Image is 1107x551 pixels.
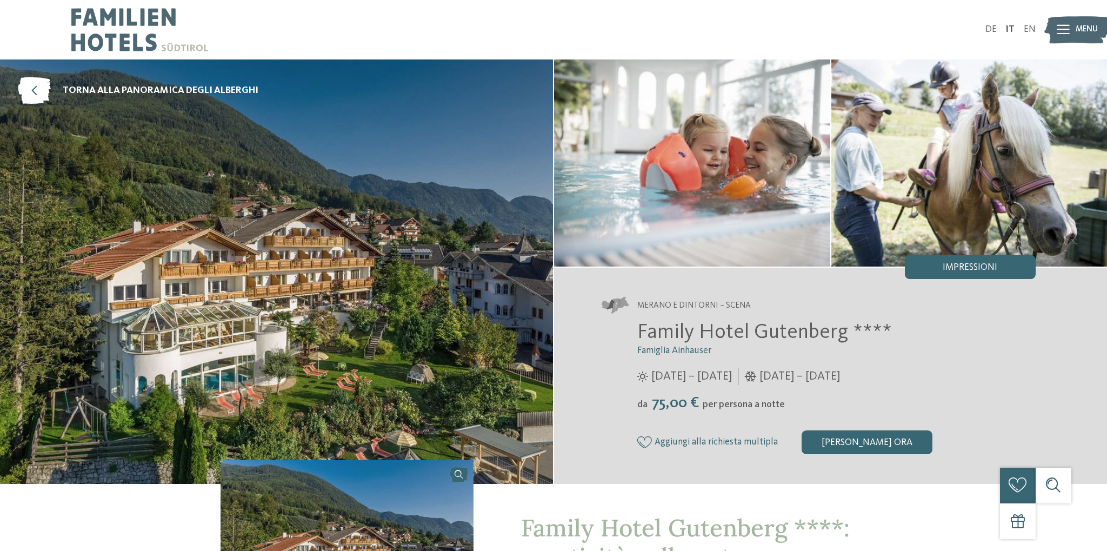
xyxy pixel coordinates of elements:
a: EN [1024,25,1036,34]
span: [DATE] – [DATE] [651,368,732,385]
a: DE [985,25,997,34]
i: Orari d'apertura estate [637,371,648,382]
span: Merano e dintorni – Scena [637,300,751,312]
div: [PERSON_NAME] ora [802,430,932,454]
span: da [637,400,648,409]
span: Menu [1076,24,1098,36]
i: Orari d'apertura inverno [744,371,757,382]
span: torna alla panoramica degli alberghi [63,84,258,98]
span: 75,00 € [649,395,702,411]
span: Impressioni [943,263,997,273]
img: il family hotel a Scena per amanti della natura dall’estro creativo [554,59,830,267]
span: per persona a notte [703,400,785,409]
span: [DATE] – [DATE] [759,368,840,385]
span: Family Hotel Gutenberg **** [637,322,892,343]
span: Famiglia Ainhauser [637,346,711,355]
a: torna alla panoramica degli alberghi [18,77,258,104]
a: IT [1005,25,1015,34]
span: Aggiungi alla richiesta multipla [655,437,778,447]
